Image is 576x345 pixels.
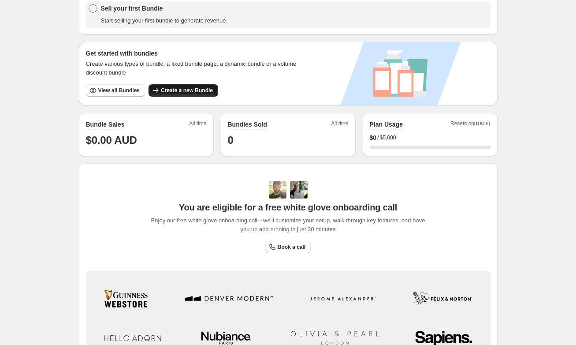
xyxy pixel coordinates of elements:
[380,134,396,141] span: $5,000
[86,60,305,77] span: Create various types of bundle, a fixed bundle page, a dynamic bundle or a volume discount bundle
[149,84,218,97] button: Create a new Bundle
[290,181,308,199] img: Prakhar
[189,120,206,130] span: All time
[278,244,305,251] span: Book a call
[86,49,305,58] h3: Get started with bundles
[228,133,349,147] h1: 0
[161,87,213,94] span: Create a new Bundle
[98,87,140,94] span: View all Bundles
[228,120,267,129] h2: Bundles Sold
[179,202,397,213] span: You are eligible for a free white glove onboarding call
[101,16,228,25] span: Start selling your first bundle to generate revenue.
[269,181,286,199] img: Adi
[370,133,491,142] div: /
[450,120,491,130] span: Resets on
[146,216,430,234] span: Enjoy our free white glove onboarding call—we'll customize your setup, walk through key features,...
[474,121,490,126] span: [DATE]
[86,133,207,147] h1: $0.00 AUD
[265,241,311,253] a: Book a call
[331,120,348,130] span: All time
[86,120,125,129] h2: Bundle Sales
[86,84,145,97] button: View all Bundles
[370,120,403,129] h2: Plan Usage
[370,133,377,142] span: $ 0
[101,4,228,13] span: Sell your first Bundle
